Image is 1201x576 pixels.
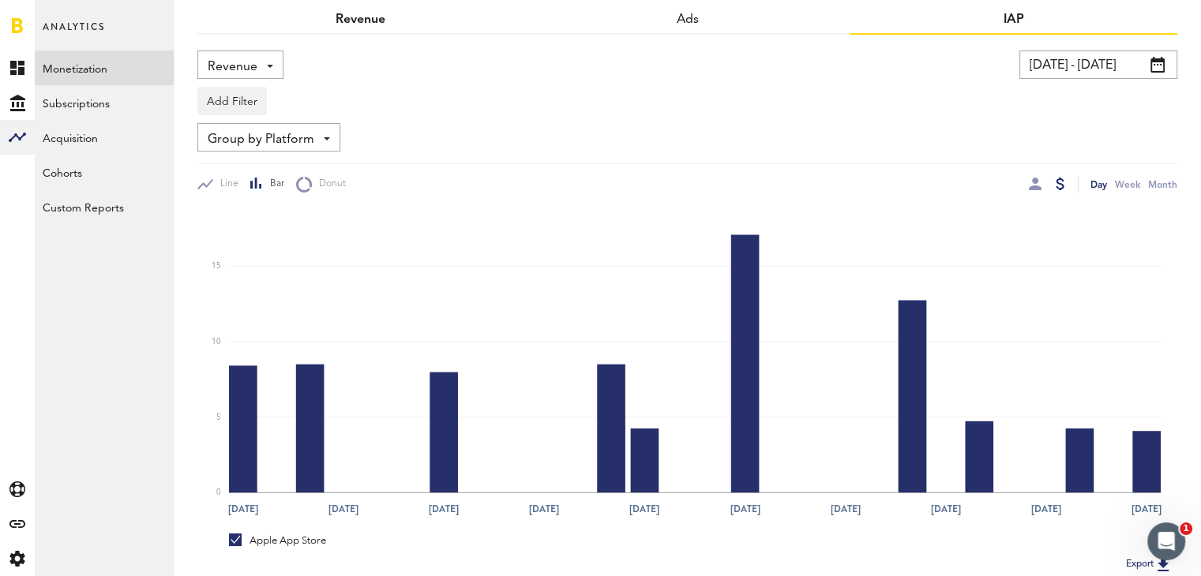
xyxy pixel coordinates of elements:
[213,178,238,191] span: Line
[1132,502,1162,516] text: [DATE]
[212,338,221,346] text: 10
[1115,176,1140,193] div: Week
[43,17,105,50] span: Analytics
[677,13,699,26] span: Ads
[1031,502,1061,516] text: [DATE]
[1154,555,1173,574] img: Export
[216,488,221,496] text: 0
[32,11,88,25] span: Support
[336,13,385,26] a: Revenue
[1004,13,1024,26] a: IAP
[730,502,760,516] text: [DATE]
[1180,522,1192,535] span: 1
[208,54,257,80] span: Revenue
[529,502,559,516] text: [DATE]
[931,502,961,516] text: [DATE]
[328,502,358,516] text: [DATE]
[263,178,284,191] span: Bar
[629,502,659,516] text: [DATE]
[35,155,174,189] a: Cohorts
[35,189,174,224] a: Custom Reports
[197,87,267,115] button: Add Filter
[1090,176,1107,193] div: Day
[228,502,258,516] text: [DATE]
[35,120,174,155] a: Acquisition
[1121,554,1177,574] button: Export
[216,413,221,421] text: 5
[229,533,326,548] div: Apple App Store
[429,502,459,516] text: [DATE]
[35,50,174,85] a: Monetization
[35,85,174,120] a: Subscriptions
[1147,522,1185,560] iframe: Intercom live chat
[1148,176,1177,193] div: Month
[312,178,346,191] span: Donut
[212,262,221,270] text: 15
[831,502,861,516] text: [DATE]
[208,126,314,153] span: Group by Platform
